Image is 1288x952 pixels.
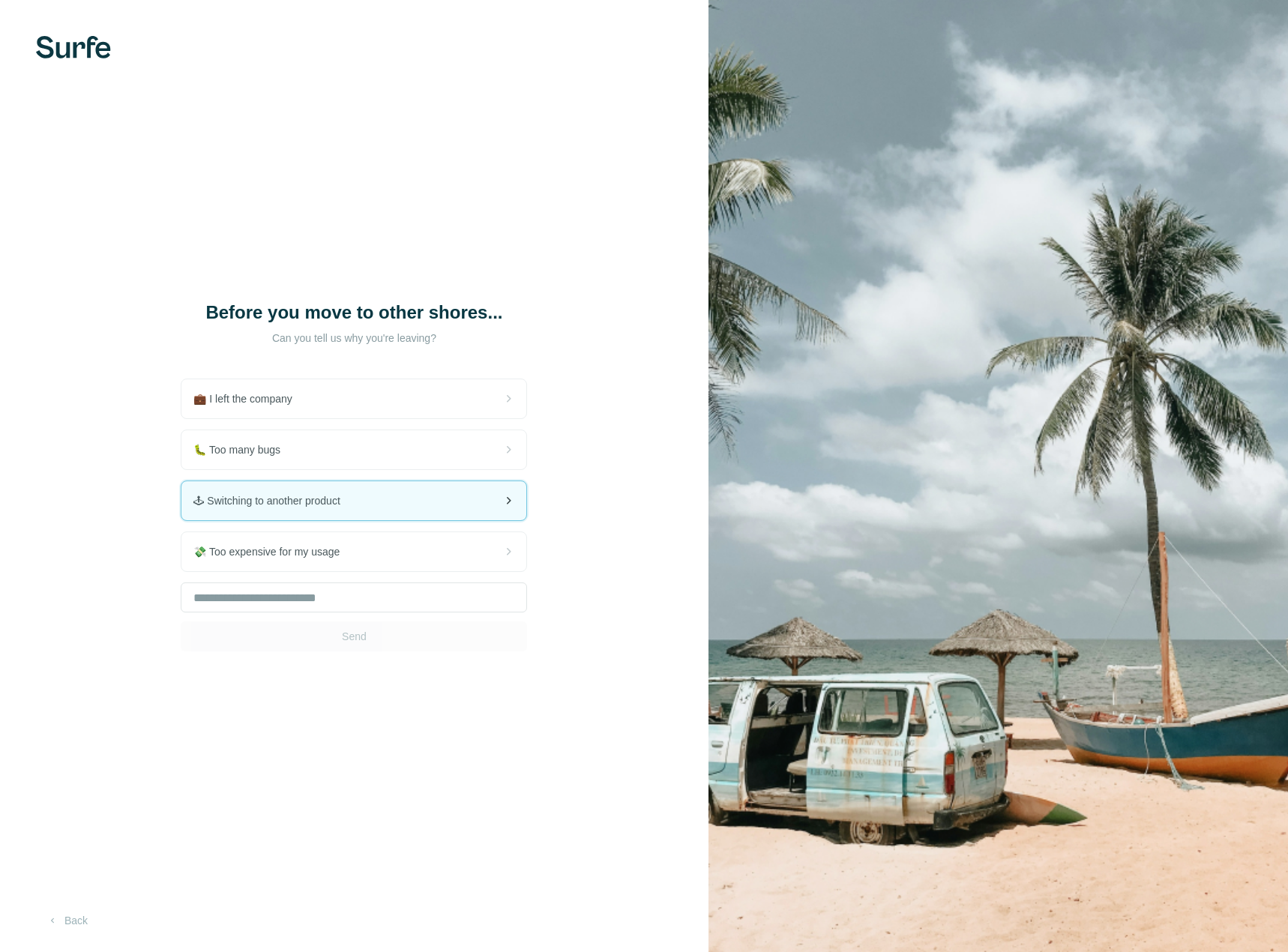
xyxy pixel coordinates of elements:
span: 🐛 Too many bugs [193,442,292,457]
h1: Before you move to other shores... [204,301,504,325]
img: Surfe's logo [36,36,111,58]
span: 💼 I left the company [193,391,304,406]
p: Can you tell us why you're leaving? [204,331,504,346]
button: Back [36,907,98,934]
span: 💸 Too expensive for my usage [193,544,352,559]
span: 🕹 Switching to another product [193,493,352,508]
